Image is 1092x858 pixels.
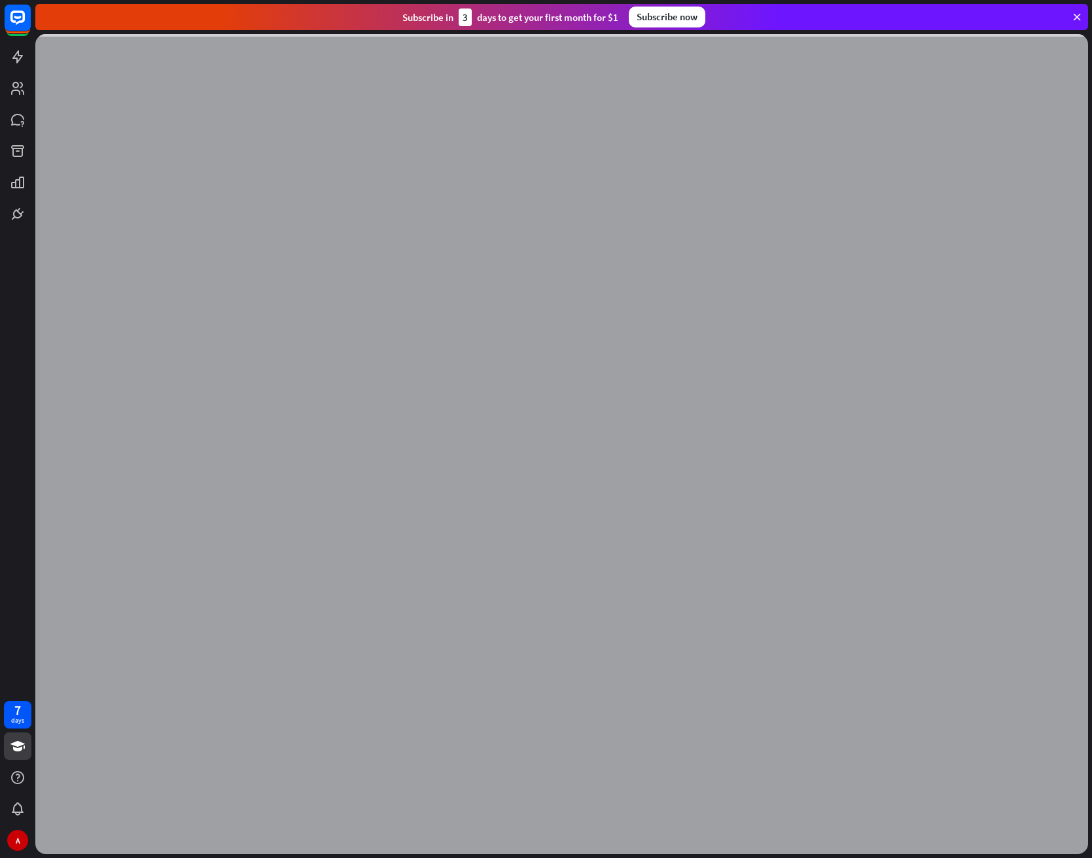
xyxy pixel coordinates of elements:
div: A [7,830,28,851]
div: Subscribe in days to get your first month for $1 [402,9,618,26]
div: Subscribe now [629,7,705,27]
div: days [11,716,24,725]
div: 7 [14,704,21,716]
div: 3 [459,9,472,26]
a: 7 days [4,701,31,729]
